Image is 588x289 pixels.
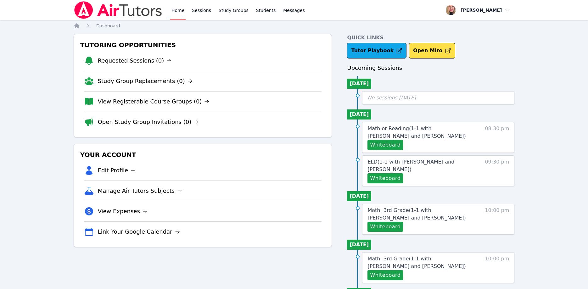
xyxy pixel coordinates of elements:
a: Math or Reading(1-1 with [PERSON_NAME] and [PERSON_NAME]) [367,125,473,140]
nav: Breadcrumb [74,23,515,29]
li: [DATE] [347,109,371,119]
h3: Upcoming Sessions [347,64,514,72]
a: View Registerable Course Groups (0) [98,97,210,106]
a: Tutor Playbook [347,43,406,58]
span: 10:00 pm [485,207,509,232]
a: View Expenses [98,207,148,216]
button: Whiteboard [367,140,403,150]
button: Open Miro [409,43,455,58]
span: 09:30 pm [485,158,509,183]
a: ELD(1-1 with [PERSON_NAME] and [PERSON_NAME]) [367,158,473,173]
button: Whiteboard [367,270,403,280]
span: Messages [283,7,305,14]
a: Open Study Group Invitations (0) [98,118,199,126]
img: Air Tutors [74,1,163,19]
span: 10:00 pm [485,255,509,280]
a: Study Group Replacements (0) [98,77,193,86]
li: [DATE] [347,240,371,250]
span: Math or Reading ( 1-1 with [PERSON_NAME] and [PERSON_NAME] ) [367,125,466,139]
li: [DATE] [347,79,371,89]
button: Whiteboard [367,173,403,183]
a: Requested Sessions (0) [98,56,172,65]
a: Dashboard [96,23,120,29]
span: Dashboard [96,23,120,28]
span: No sessions [DATE] [367,95,416,101]
a: Math: 3rd Grade(1-1 with [PERSON_NAME] and [PERSON_NAME]) [367,255,473,270]
span: Math: 3rd Grade ( 1-1 with [PERSON_NAME] and [PERSON_NAME] ) [367,256,466,269]
span: ELD ( 1-1 with [PERSON_NAME] and [PERSON_NAME] ) [367,159,454,172]
button: Whiteboard [367,222,403,232]
h3: Tutoring Opportunities [79,39,327,51]
li: [DATE] [347,191,371,201]
span: Math: 3rd Grade ( 1-1 with [PERSON_NAME] and [PERSON_NAME] ) [367,207,466,221]
a: Edit Profile [98,166,136,175]
span: 08:30 pm [485,125,509,150]
a: Manage Air Tutors Subjects [98,186,182,195]
h4: Quick Links [347,34,514,42]
a: Link Your Google Calendar [98,227,180,236]
a: Math: 3rd Grade(1-1 with [PERSON_NAME] and [PERSON_NAME]) [367,207,473,222]
h3: Your Account [79,149,327,160]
